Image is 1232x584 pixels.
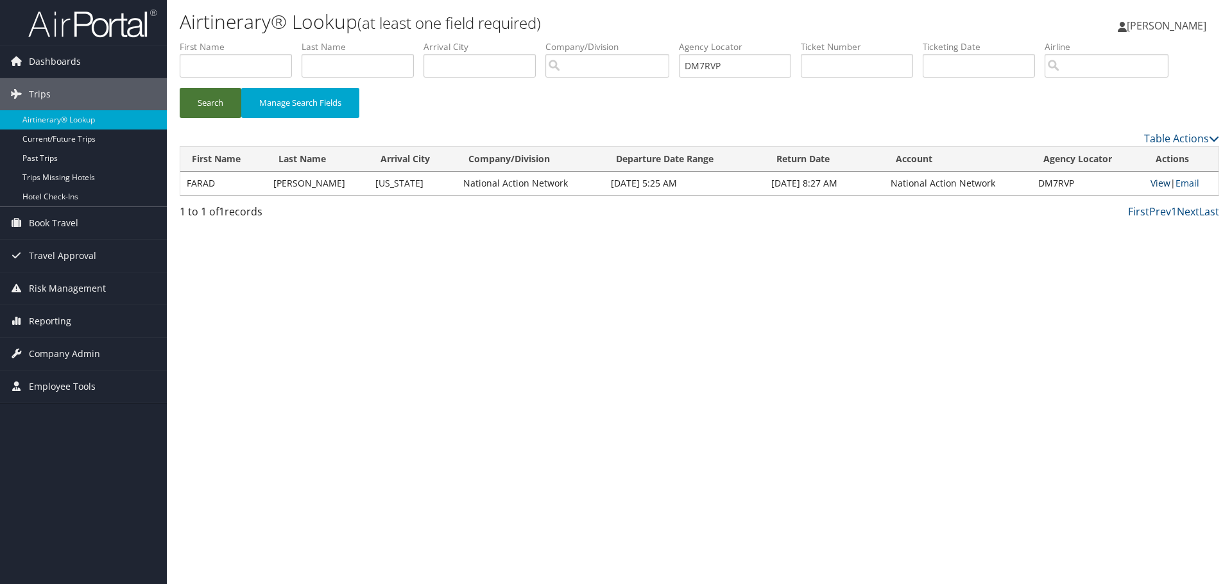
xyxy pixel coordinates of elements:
[29,46,81,78] span: Dashboards
[1118,6,1219,45] a: [PERSON_NAME]
[1127,19,1206,33] span: [PERSON_NAME]
[180,172,267,195] td: FARAD
[604,172,765,195] td: [DATE] 5:25 AM
[884,172,1032,195] td: National Action Network
[29,338,100,370] span: Company Admin
[180,8,873,35] h1: Airtinerary® Lookup
[1149,204,1171,219] a: Prev
[241,88,359,118] button: Manage Search Fields
[545,40,679,53] label: Company/Division
[369,172,456,195] td: [US_STATE]
[29,240,96,272] span: Travel Approval
[765,172,884,195] td: [DATE] 8:27 AM
[1128,204,1149,219] a: First
[29,78,51,110] span: Trips
[1045,40,1178,53] label: Airline
[180,147,267,172] th: First Name: activate to sort column ascending
[1177,204,1199,219] a: Next
[369,147,456,172] th: Arrival City: activate to sort column ascending
[1151,177,1170,189] a: View
[219,204,225,219] span: 1
[424,40,545,53] label: Arrival City
[357,12,541,33] small: (at least one field required)
[679,40,801,53] label: Agency Locator
[1144,131,1219,146] a: Table Actions
[180,88,241,118] button: Search
[1176,177,1199,189] a: Email
[457,147,604,172] th: Company/Division
[1032,172,1144,195] td: DM7RVP
[801,40,923,53] label: Ticket Number
[1144,172,1219,195] td: |
[604,147,765,172] th: Departure Date Range: activate to sort column ascending
[765,147,884,172] th: Return Date: activate to sort column ascending
[923,40,1045,53] label: Ticketing Date
[29,272,106,305] span: Risk Management
[180,204,425,226] div: 1 to 1 of records
[1199,204,1219,219] a: Last
[1171,204,1177,219] a: 1
[180,40,302,53] label: First Name
[884,147,1032,172] th: Account: activate to sort column ascending
[29,371,96,403] span: Employee Tools
[302,40,424,53] label: Last Name
[457,172,604,195] td: National Action Network
[28,8,157,38] img: airportal-logo.png
[29,207,78,239] span: Book Travel
[267,147,369,172] th: Last Name: activate to sort column ascending
[1144,147,1219,172] th: Actions
[1032,147,1144,172] th: Agency Locator: activate to sort column ascending
[29,305,71,337] span: Reporting
[267,172,369,195] td: [PERSON_NAME]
